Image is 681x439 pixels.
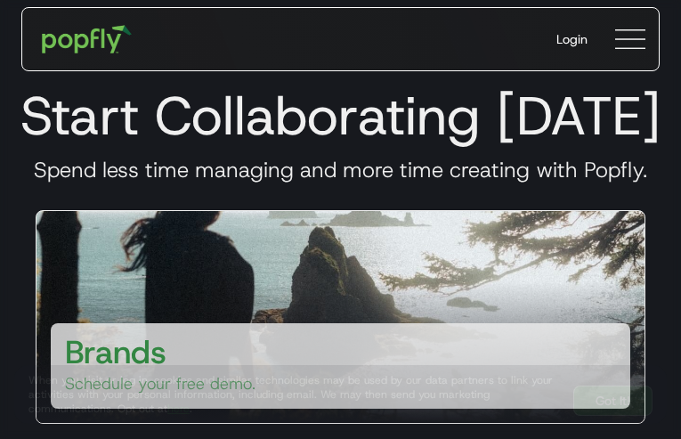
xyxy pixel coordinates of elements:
a: Got It! [573,386,653,416]
a: home [29,12,144,66]
h3: Spend less time managing and more time creating with Popfly. [14,157,667,183]
a: here [167,402,190,416]
div: When you visit or log in, cookies and similar technologies may be used by our data partners to li... [28,373,559,416]
a: Login [542,16,602,62]
div: Login [556,30,588,48]
h1: Start Collaborating [DATE] [14,84,667,148]
h3: Brands [65,330,166,373]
